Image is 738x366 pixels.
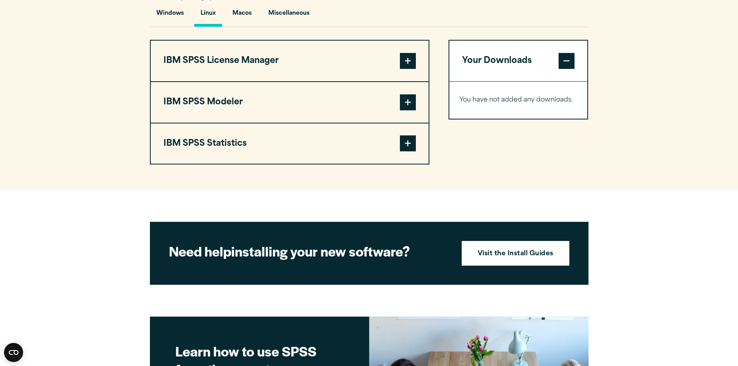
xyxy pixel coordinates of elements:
strong: Need help [169,241,231,260]
p: You have not added any downloads. [459,94,578,106]
button: Linux [194,4,222,27]
a: Visit the Install Guides [462,241,569,266]
button: IBM SPSS License Manager [151,41,429,81]
button: Macos [226,4,258,27]
button: Your Downloads [449,41,588,81]
h2: installing your new software? [169,242,448,260]
button: IBM SPSS Modeler [151,82,429,123]
div: Your Downloads [449,81,588,119]
button: Miscellaneous [262,4,316,27]
button: IBM SPSS Statistics [151,123,429,164]
strong: Visit the Install Guides [478,249,553,259]
button: Open CMP widget [4,343,23,362]
button: Windows [150,4,190,27]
